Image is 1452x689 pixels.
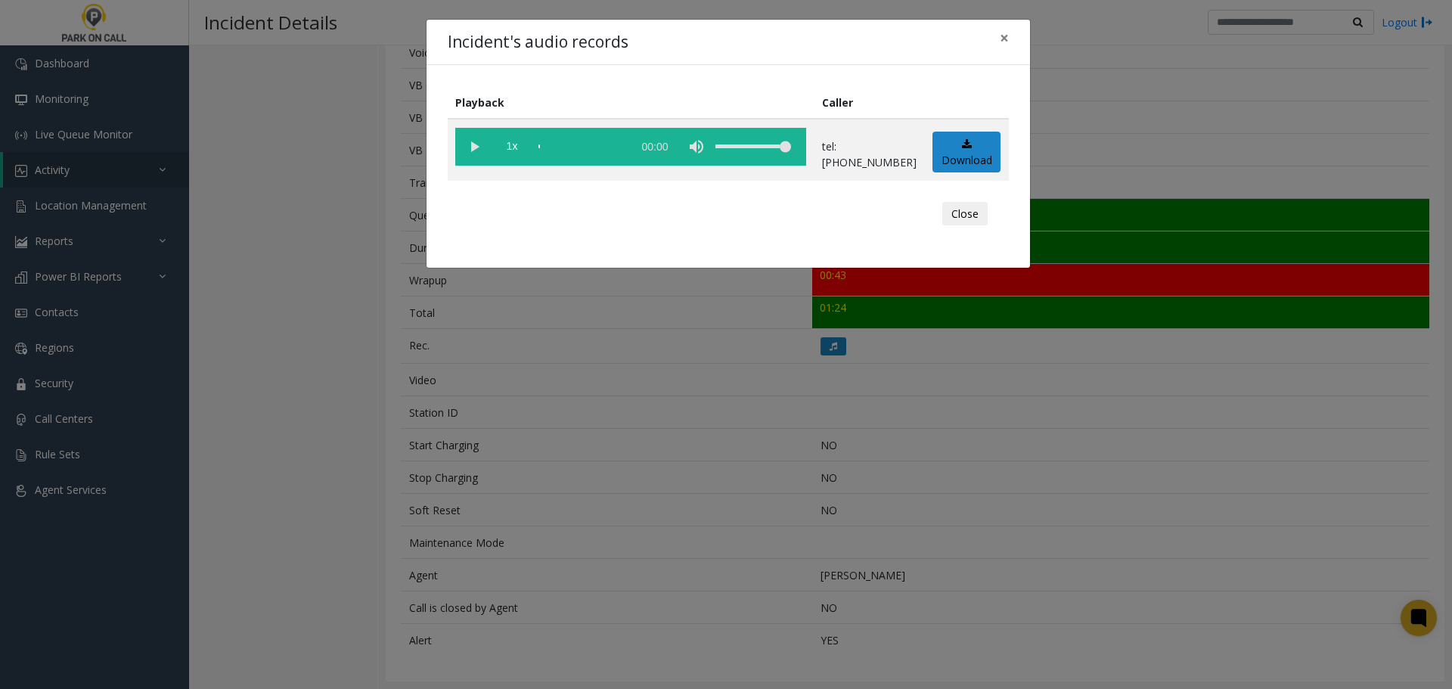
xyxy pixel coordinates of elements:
[932,132,1001,173] a: Download
[493,128,531,166] span: playback speed button
[715,128,791,166] div: volume level
[814,86,925,119] th: Caller
[448,86,814,119] th: Playback
[538,128,625,166] div: scrub bar
[448,30,628,54] h4: Incident's audio records
[942,202,988,226] button: Close
[989,20,1019,57] button: Close
[822,138,917,170] p: tel:[PHONE_NUMBER]
[1000,27,1009,48] span: ×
